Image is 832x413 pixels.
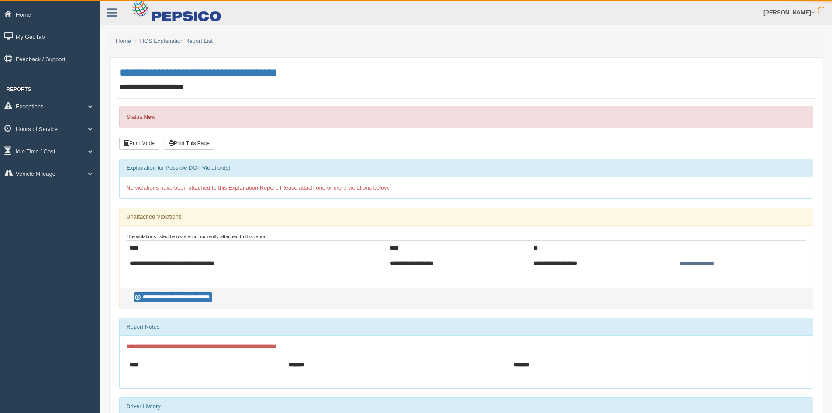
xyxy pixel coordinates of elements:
[144,114,155,120] strong: New
[116,38,131,44] a: Home
[140,38,213,44] a: HOS Explanation Report List
[119,106,813,128] div: Status:
[119,137,159,150] button: Print Mode
[164,137,214,150] button: Print This Page
[126,234,268,239] small: The violations listed below are not currently attached to this report:
[120,159,813,177] div: Explanation for Possible DOT Violation(s)
[126,184,390,191] span: No violations have been attached to this Explanation Report. Please attach one or more violations...
[120,318,813,336] div: Report Notes
[120,208,813,226] div: Unattached Violations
